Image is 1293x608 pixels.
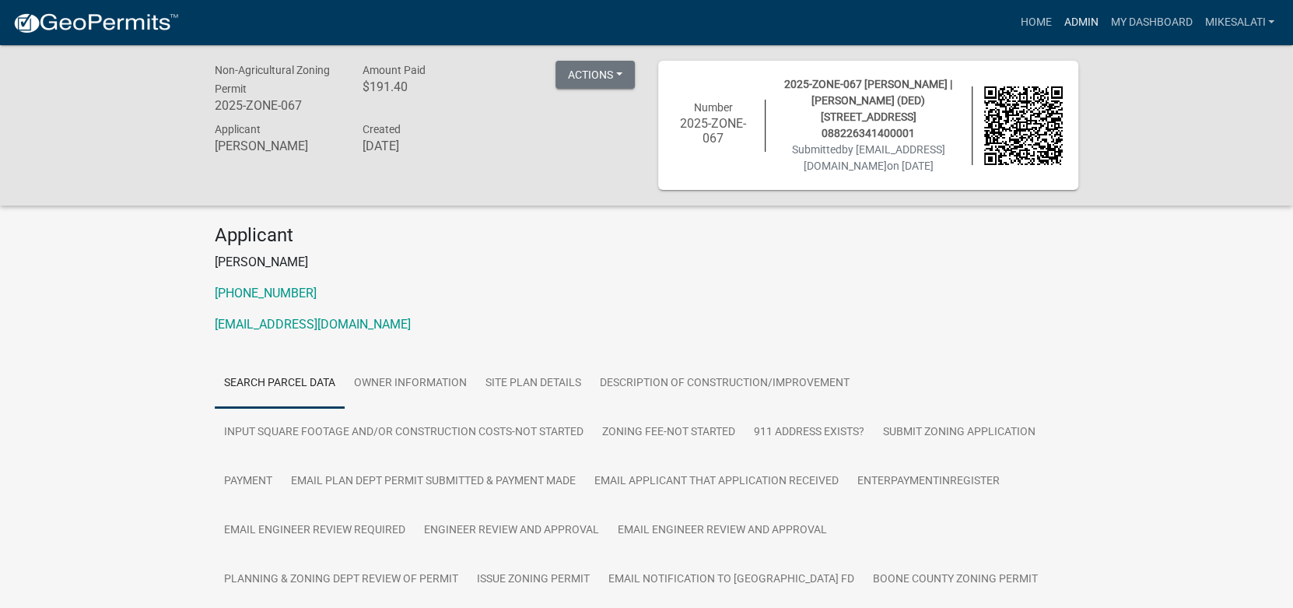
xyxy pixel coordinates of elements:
[1104,8,1198,37] a: My Dashboard
[608,506,836,556] a: Email Engineer Review and Approval
[864,555,1047,605] a: Boone County Zoning Permit
[984,86,1063,166] img: QR code
[1014,8,1057,37] a: Home
[804,143,945,172] span: by [EMAIL_ADDRESS][DOMAIN_NAME]
[215,98,339,113] h6: 2025-ZONE-067
[468,555,599,605] a: Issue Zoning Permit
[215,253,1078,272] p: [PERSON_NAME]
[476,359,590,409] a: Site Plan Details
[363,79,487,94] h6: $191.40
[745,408,874,458] a: 911 Address Exists?
[555,61,635,89] button: Actions
[215,408,593,458] a: Input Square Footage and/or Construction Costs-Not Started
[345,359,476,409] a: Owner Information
[874,408,1045,458] a: Submit Zoning Application
[215,123,261,135] span: Applicant
[215,555,468,605] a: Planning & Zoning Dept Review of Permit
[784,78,952,139] span: 2025-ZONE-067 [PERSON_NAME] | [PERSON_NAME] (DED) [STREET_ADDRESS] 088226341400001
[215,506,415,556] a: Email Engineer review required
[1057,8,1104,37] a: Admin
[282,457,585,507] a: Email Plan Dept Permit submitted & Payment made
[585,457,848,507] a: Email applicant that Application Received
[215,457,282,507] a: Payment
[694,101,733,114] span: Number
[599,555,864,605] a: Email notification to [GEOGRAPHIC_DATA] FD
[215,139,339,153] h6: [PERSON_NAME]
[215,64,330,95] span: Non-Agricultural Zoning Permit
[215,286,317,300] a: [PHONE_NUMBER]
[215,359,345,409] a: Search Parcel Data
[215,317,411,332] a: [EMAIL_ADDRESS][DOMAIN_NAME]
[215,224,1078,247] h4: Applicant
[590,359,859,409] a: Description of Construction/Improvement
[363,64,426,76] span: Amount Paid
[674,116,753,146] h6: 2025-ZONE-067
[593,408,745,458] a: Zoning Fee-Not Started
[792,143,945,172] span: Submitted on [DATE]
[1198,8,1281,37] a: MikeSalati
[848,457,1009,507] a: EnterPaymentInRegister
[415,506,608,556] a: Engineer Review and Approval
[363,139,487,153] h6: [DATE]
[363,123,401,135] span: Created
